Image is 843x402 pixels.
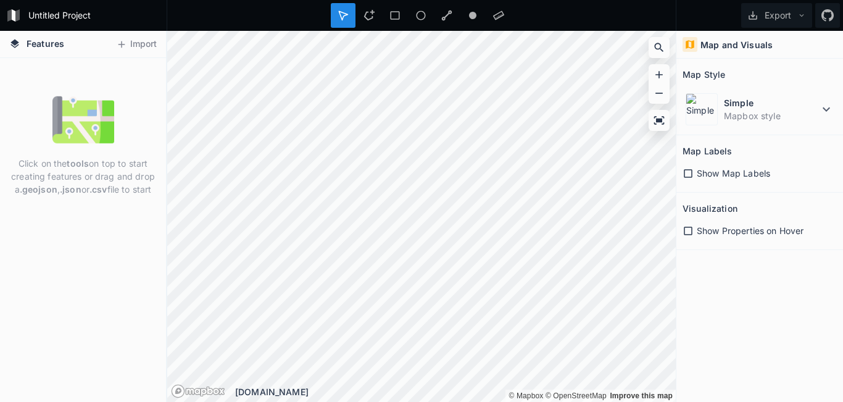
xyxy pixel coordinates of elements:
[52,89,114,151] img: empty
[683,65,725,84] h2: Map Style
[27,37,64,50] span: Features
[20,184,57,195] strong: .geojson
[683,141,732,161] h2: Map Labels
[9,157,157,196] p: Click on the on top to start creating features or drag and drop a , or file to start
[697,224,804,237] span: Show Properties on Hover
[683,199,737,218] h2: Visualization
[741,3,812,28] button: Export
[235,385,676,398] div: [DOMAIN_NAME]
[110,35,163,54] button: Import
[171,384,225,398] a: Mapbox logo
[67,158,89,169] strong: tools
[89,184,107,195] strong: .csv
[509,392,543,400] a: Mapbox
[724,96,819,109] dt: Simple
[700,38,773,51] h4: Map and Visuals
[60,184,81,195] strong: .json
[724,109,819,122] dd: Mapbox style
[610,392,673,400] a: Map feedback
[697,167,770,180] span: Show Map Labels
[546,392,607,400] a: OpenStreetMap
[686,93,718,125] img: Simple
